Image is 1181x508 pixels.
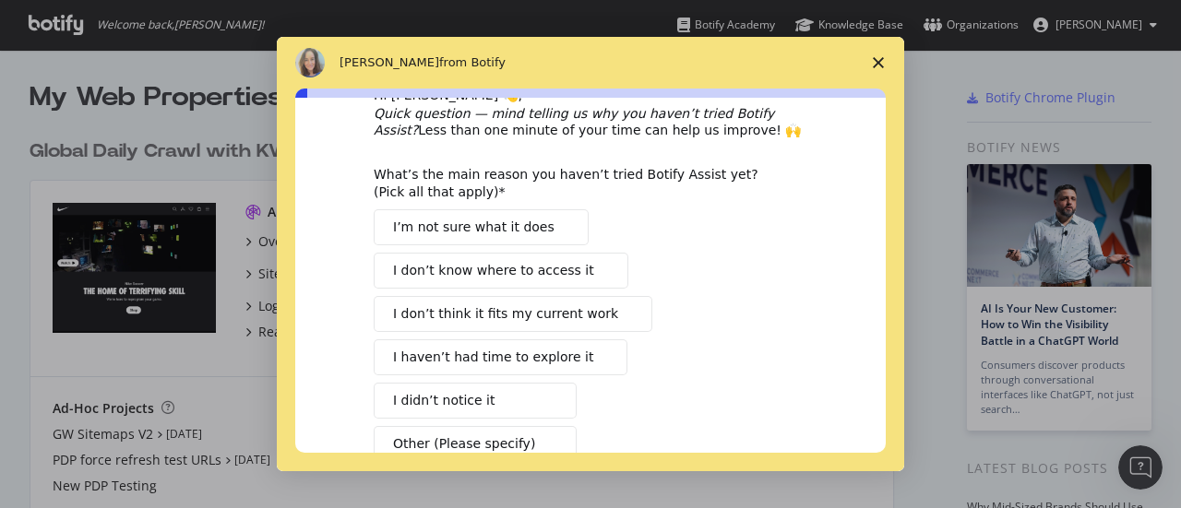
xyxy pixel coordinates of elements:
button: I haven’t had time to explore it [374,339,627,375]
span: I don’t think it fits my current work [393,304,618,324]
button: I’m not sure what it does [374,209,589,245]
button: I didn’t notice it [374,383,577,419]
span: [PERSON_NAME] [340,55,439,69]
button: Other (Please specify) [374,426,577,462]
span: Other (Please specify) [393,434,535,454]
div: Less than one minute of your time can help us improve! 🙌 [374,105,807,138]
span: I’m not sure what it does [393,218,555,237]
span: I haven’t had time to explore it [393,348,593,367]
span: I don’t know where to access it [393,261,594,280]
i: Quick question — mind telling us why you haven’t tried Botify Assist? [374,106,774,137]
div: What’s the main reason you haven’t tried Botify Assist yet? (Pick all that apply) [374,166,780,199]
span: from Botify [439,55,506,69]
button: I don’t think it fits my current work [374,296,652,332]
button: I don’t know where to access it [374,253,628,289]
img: Profile image for Colleen [295,48,325,77]
span: I didn’t notice it [393,391,495,410]
span: Close survey [853,37,904,89]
